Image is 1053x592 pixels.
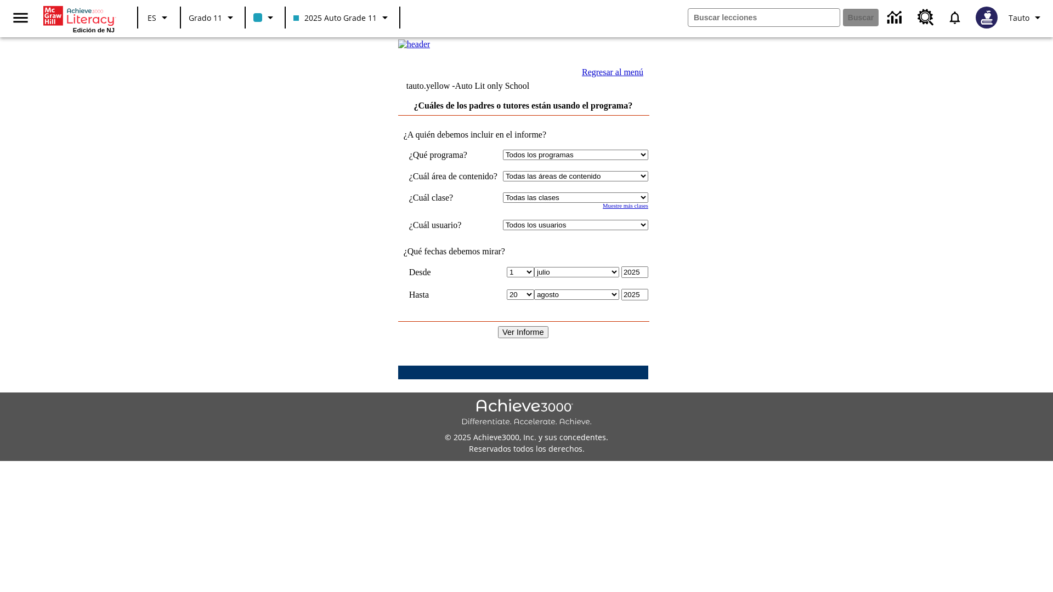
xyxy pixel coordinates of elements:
[43,4,115,33] div: Portada
[398,39,431,49] img: header
[141,8,177,27] button: Lenguaje: ES, Selecciona un idioma
[73,27,115,33] span: Edición de NJ
[941,3,969,32] a: Notificaciones
[455,81,530,90] nobr: Auto Lit only School
[409,266,497,278] td: Desde
[148,12,156,24] span: ES
[911,3,941,32] a: Centro de recursos, Se abrirá en una pestaña nueva.
[406,81,552,91] td: tauto.yellow -
[603,203,648,209] a: Muestre más clases
[289,8,396,27] button: Clase: 2025 Auto Grade 11, Selecciona una clase
[976,7,998,29] img: Avatar
[881,3,911,33] a: Centro de información
[409,192,497,203] td: ¿Cuál clase?
[293,12,377,24] span: 2025 Auto Grade 11
[1004,8,1049,27] button: Perfil/Configuración
[969,3,1004,32] button: Escoja un nuevo avatar
[409,220,497,230] td: ¿Cuál usuario?
[398,130,648,140] td: ¿A quién debemos incluir en el informe?
[189,12,222,24] span: Grado 11
[1009,12,1029,24] span: Tauto
[461,399,592,427] img: Achieve3000 Differentiate Accelerate Achieve
[498,326,548,338] input: Ver Informe
[688,9,840,26] input: Buscar campo
[582,67,643,77] a: Regresar al menú
[184,8,241,27] button: Grado: Grado 11, Elige un grado
[414,101,632,110] a: ¿Cuáles de los padres o tutores están usando el programa?
[4,2,37,34] button: Abrir el menú lateral
[249,8,281,27] button: El color de la clase es azul claro. Cambiar el color de la clase.
[409,172,497,181] nobr: ¿Cuál área de contenido?
[409,289,497,300] td: Hasta
[398,247,648,257] td: ¿Qué fechas debemos mirar?
[409,150,497,160] td: ¿Qué programa?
